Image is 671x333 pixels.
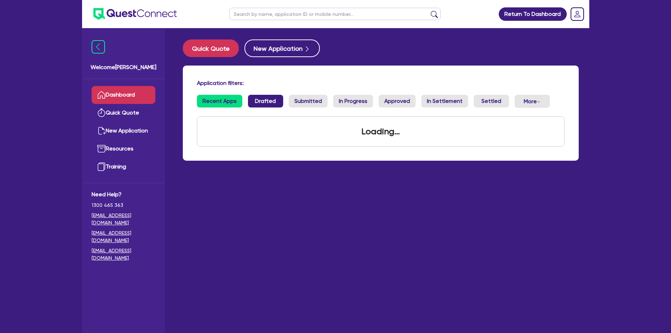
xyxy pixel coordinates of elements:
a: [EMAIL_ADDRESS][DOMAIN_NAME] [92,212,155,227]
a: Quick Quote [92,104,155,122]
img: quest-connect-logo-blue [93,8,177,20]
button: Quick Quote [183,39,239,57]
a: Return To Dashboard [499,7,567,21]
a: Quick Quote [183,39,244,57]
a: In Settlement [421,95,468,107]
h4: Application filters: [197,80,565,86]
button: Dropdown toggle [515,95,550,108]
span: Need Help? [92,190,155,199]
img: icon-menu-close [92,40,105,54]
a: Dashboard [92,86,155,104]
span: 1300 465 363 [92,202,155,209]
a: Approved [379,95,416,107]
span: Welcome [PERSON_NAME] [91,63,156,72]
a: In Progress [333,95,373,107]
a: Drafted [248,95,283,107]
img: new-application [97,127,106,135]
img: resources [97,144,106,153]
img: quick-quote [97,109,106,117]
img: training [97,162,106,171]
a: Settled [474,95,509,107]
a: New Application [92,122,155,140]
a: Recent Apps [197,95,242,107]
input: Search by name, application ID or mobile number... [229,8,441,20]
a: Submitted [289,95,328,107]
a: Resources [92,140,155,158]
a: Dropdown toggle [568,5,586,23]
button: New Application [244,39,320,57]
a: Training [92,158,155,176]
a: [EMAIL_ADDRESS][DOMAIN_NAME] [92,247,155,262]
div: Loading... [353,117,408,146]
a: [EMAIL_ADDRESS][DOMAIN_NAME] [92,229,155,244]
